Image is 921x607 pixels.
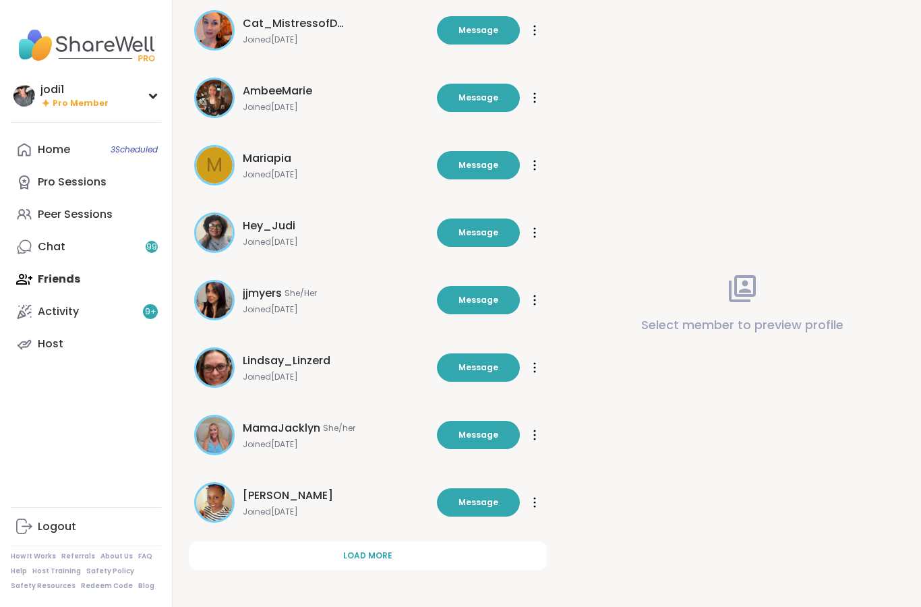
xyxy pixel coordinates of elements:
[38,304,79,319] div: Activity
[437,421,520,449] button: Message
[32,567,81,576] a: Host Training
[458,92,498,104] span: Message
[243,83,312,99] span: AmbeeMarie
[437,84,520,112] button: Message
[437,16,520,45] button: Message
[458,24,498,36] span: Message
[437,286,520,314] button: Message
[40,82,109,97] div: jodi1
[138,581,154,591] a: Blog
[11,22,161,69] img: ShareWell Nav Logo
[243,507,429,517] span: Joined [DATE]
[243,420,320,436] span: MamaJacklyn
[196,349,233,386] img: Lindsay_Linzerd
[243,237,429,248] span: Joined [DATE]
[243,372,429,382] span: Joined [DATE]
[243,304,429,315] span: Joined [DATE]
[11,328,161,360] a: Host
[243,439,429,450] span: Joined [DATE]
[11,198,161,231] a: Peer Sessions
[458,496,498,509] span: Message
[196,80,233,116] img: AmbeeMarie
[61,552,95,561] a: Referrals
[458,159,498,171] span: Message
[206,151,222,179] span: M
[458,294,498,306] span: Message
[285,288,317,299] span: She/Her
[458,429,498,441] span: Message
[38,239,65,254] div: Chat
[38,142,70,157] div: Home
[243,285,282,301] span: jjmyers
[11,567,27,576] a: Help
[53,98,109,109] span: Pro Member
[437,151,520,179] button: Message
[11,552,56,561] a: How It Works
[196,417,233,453] img: MamaJacklyn
[196,282,233,318] img: jjmyers
[323,423,355,434] span: She/her
[145,306,156,318] span: 9 +
[11,166,161,198] a: Pro Sessions
[196,484,233,521] img: Mika
[196,214,233,251] img: Hey_Judi
[11,231,161,263] a: Chat99
[86,567,134,576] a: Safety Policy
[243,34,429,45] span: Joined [DATE]
[243,353,330,369] span: Lindsay_Linzerd
[458,227,498,239] span: Message
[243,16,344,32] span: Cat_MistressofDarkHearts
[100,552,133,561] a: About Us
[146,241,157,253] span: 99
[38,519,76,534] div: Logout
[38,175,107,190] div: Pro Sessions
[11,581,76,591] a: Safety Resources
[641,316,843,335] p: Select member to preview profile
[243,169,429,180] span: Joined [DATE]
[458,362,498,374] span: Message
[81,581,133,591] a: Redeem Code
[13,85,35,107] img: jodi1
[111,144,158,155] span: 3 Scheduled
[11,134,161,166] a: Home3Scheduled
[343,550,392,562] span: Load more
[437,488,520,517] button: Message
[243,102,429,113] span: Joined [DATE]
[11,295,161,328] a: Activity9+
[11,511,161,543] a: Logout
[138,552,152,561] a: FAQ
[437,353,520,382] button: Message
[243,150,291,167] span: Mariapia
[38,207,113,222] div: Peer Sessions
[437,219,520,247] button: Message
[243,218,295,234] span: Hey_Judi
[243,488,333,504] span: [PERSON_NAME]
[196,12,233,49] img: Cat_MistressofDarkHearts
[189,542,547,570] button: Load more
[38,337,63,351] div: Host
